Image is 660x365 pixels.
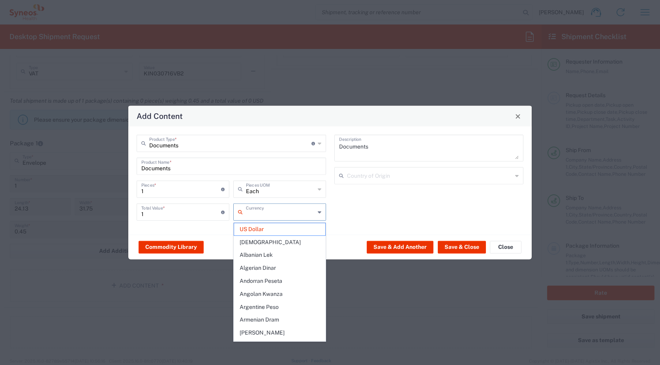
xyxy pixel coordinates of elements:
[234,288,325,300] span: Angolan Kwanza
[234,340,325,352] span: Australian Dollar
[137,110,183,122] h4: Add Content
[234,314,325,326] span: Armenian Dram
[438,241,486,253] button: Save & Close
[234,327,325,339] span: [PERSON_NAME]
[139,241,204,253] button: Commodity Library
[512,111,523,122] button: Close
[234,249,325,261] span: Albanian Lek
[234,262,325,274] span: Algerian Dinar
[490,241,521,253] button: Close
[234,223,325,235] span: US Dollar
[234,301,325,313] span: Argentine Peso
[234,275,325,287] span: Andorran Peseta
[234,236,325,248] span: [DEMOGRAPHIC_DATA]
[367,241,433,253] button: Save & Add Another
